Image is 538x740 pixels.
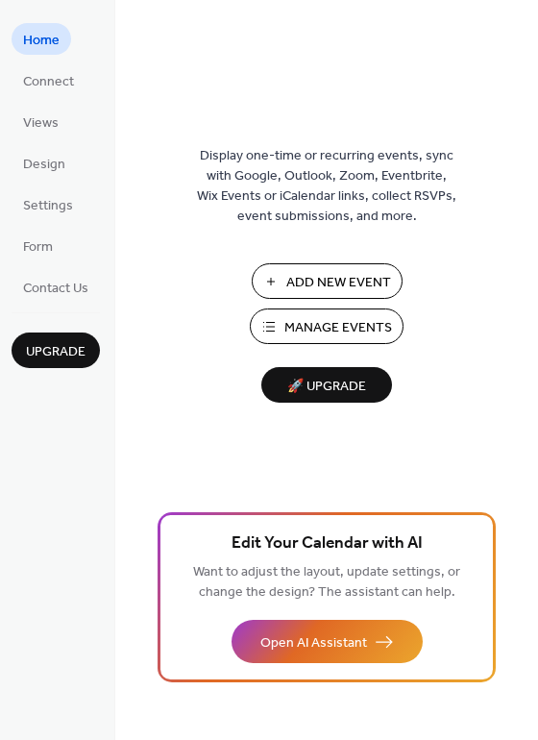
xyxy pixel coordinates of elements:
[26,342,86,362] span: Upgrade
[23,279,88,299] span: Contact Us
[286,273,391,293] span: Add New Event
[284,318,392,338] span: Manage Events
[273,374,380,400] span: 🚀 Upgrade
[261,367,392,403] button: 🚀 Upgrade
[232,620,423,663] button: Open AI Assistant
[232,530,423,557] span: Edit Your Calendar with AI
[12,64,86,96] a: Connect
[23,155,65,175] span: Design
[23,113,59,134] span: Views
[12,188,85,220] a: Settings
[23,31,60,51] span: Home
[197,146,456,227] span: Display one-time or recurring events, sync with Google, Outlook, Zoom, Eventbrite, Wix Events or ...
[260,633,367,654] span: Open AI Assistant
[250,308,403,344] button: Manage Events
[12,271,100,303] a: Contact Us
[23,196,73,216] span: Settings
[12,147,77,179] a: Design
[23,237,53,258] span: Form
[193,559,460,605] span: Want to adjust the layout, update settings, or change the design? The assistant can help.
[12,23,71,55] a: Home
[12,230,64,261] a: Form
[12,106,70,137] a: Views
[12,333,100,368] button: Upgrade
[23,72,74,92] span: Connect
[252,263,403,299] button: Add New Event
